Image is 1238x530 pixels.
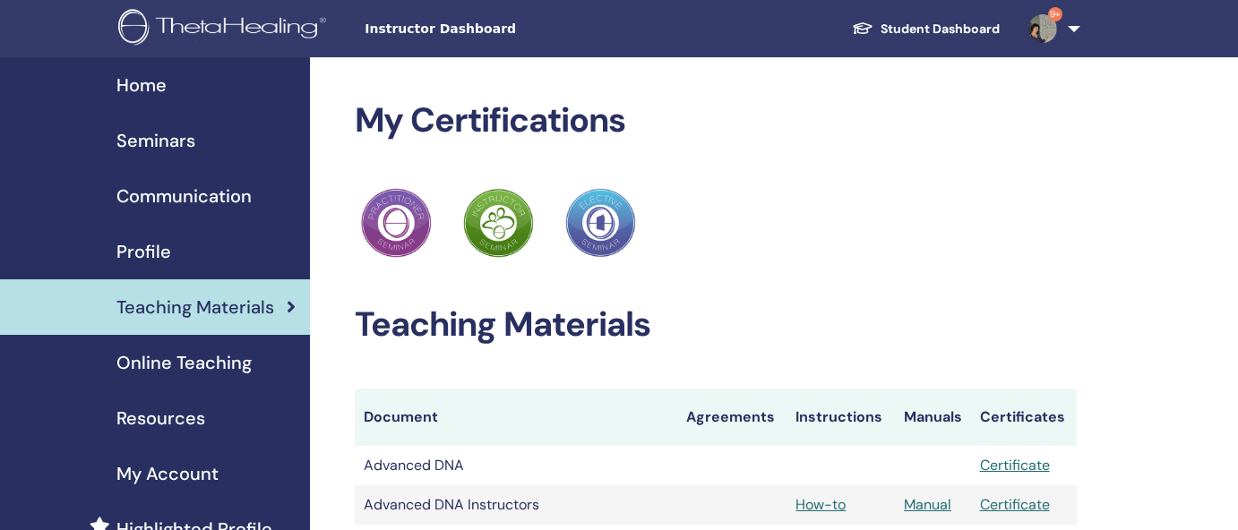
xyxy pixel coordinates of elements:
[116,405,205,432] span: Resources
[980,495,1050,514] a: Certificate
[355,389,677,446] th: Document
[895,389,971,446] th: Manuals
[463,188,533,258] img: Practitioner
[1048,7,1062,21] span: 9+
[852,21,873,36] img: graduation-cap-white.svg
[980,456,1050,474] a: Certificate
[971,389,1077,446] th: Certificates
[904,495,951,514] a: Manual
[838,13,1014,46] a: Student Dashboard
[677,389,787,446] th: Agreements
[116,183,252,209] span: Communication
[355,304,1078,346] h2: Teaching Materials
[355,485,677,525] td: Advanced DNA Instructors
[116,294,274,321] span: Teaching Materials
[116,72,167,98] span: Home
[787,389,895,446] th: Instructions
[116,349,252,376] span: Online Teaching
[116,238,171,265] span: Profile
[118,9,332,49] img: logo.png
[365,20,633,38] span: Instructor Dashboard
[565,188,635,258] img: Practitioner
[795,495,846,514] a: How-to
[116,127,195,154] span: Seminars
[355,446,677,485] td: Advanced DNA
[116,460,219,487] span: My Account
[1028,14,1057,43] img: default.jpg
[361,188,431,258] img: Practitioner
[355,100,1078,141] h2: My Certifications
